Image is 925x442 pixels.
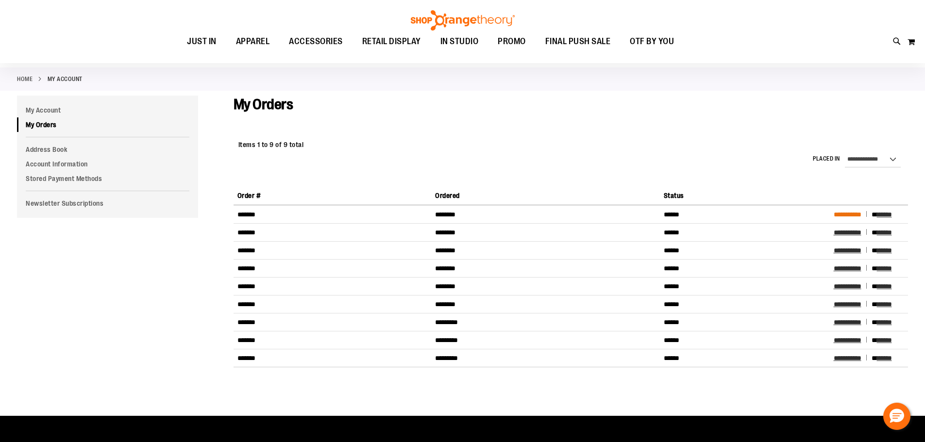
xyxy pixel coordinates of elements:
a: Newsletter Subscriptions [17,196,198,211]
span: IN STUDIO [440,31,479,52]
span: FINAL PUSH SALE [545,31,611,52]
span: ACCESSORIES [289,31,343,52]
a: Stored Payment Methods [17,171,198,186]
img: Shop Orangetheory [409,10,516,31]
strong: My Account [48,75,83,83]
a: APPAREL [226,31,280,53]
th: Ordered [431,187,659,205]
span: Items 1 to 9 of 9 total [238,141,304,148]
a: FINAL PUSH SALE [536,31,621,53]
a: JUST IN [177,31,226,53]
span: OTF BY YOU [630,31,674,52]
label: Placed in [813,155,840,163]
th: Order # [234,187,432,205]
span: My Orders [234,96,293,113]
a: RETAIL DISPLAY [353,31,431,53]
a: PROMO [488,31,536,53]
a: My Account [17,103,198,117]
a: IN STUDIO [431,31,488,53]
span: RETAIL DISPLAY [362,31,421,52]
th: Status [660,187,830,205]
span: JUST IN [187,31,217,52]
span: PROMO [498,31,526,52]
span: APPAREL [236,31,270,52]
a: OTF BY YOU [620,31,684,53]
a: ACCESSORIES [279,31,353,53]
a: Home [17,75,33,83]
a: My Orders [17,117,198,132]
a: Account Information [17,157,198,171]
button: Hello, have a question? Let’s chat. [883,403,910,430]
a: Address Book [17,142,198,157]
